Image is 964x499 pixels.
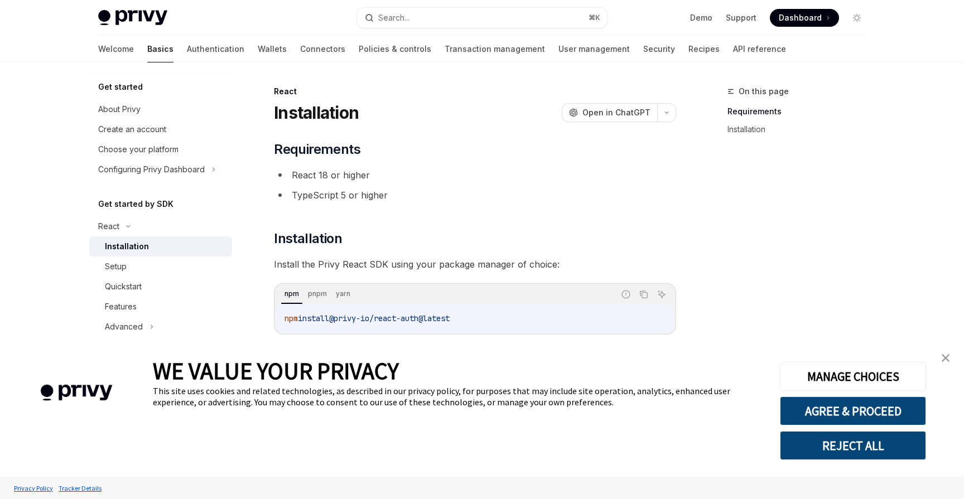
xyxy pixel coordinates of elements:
div: Create an account [98,123,166,136]
a: Support [726,12,756,23]
li: React 18 or higher [274,167,676,183]
span: Requirements [274,141,360,158]
a: Basics [147,36,173,62]
div: pnpm [305,287,330,301]
span: On this page [739,85,789,98]
a: Privacy Policy [11,478,56,498]
a: Tracker Details [56,478,104,498]
div: Features [105,300,137,313]
div: About Privy [98,103,141,116]
div: This site uses cookies and related technologies, as described in our privacy policy, for purposes... [153,385,763,408]
span: npm [285,313,298,323]
div: Advanced [105,320,143,333]
a: API reference [733,36,786,62]
img: close banner [942,354,949,362]
div: npm [281,287,302,301]
span: Dashboard [779,12,822,23]
h1: Installation [274,103,359,123]
a: User management [558,36,630,62]
span: install [298,313,329,323]
a: Quickstart [89,277,232,297]
button: MANAGE CHOICES [780,362,926,391]
a: Requirements [727,103,875,120]
a: Installation [89,236,232,256]
div: React [274,86,676,97]
span: ⌘ K [589,13,600,22]
a: Setup [89,256,232,277]
div: Setup [105,260,127,273]
h5: Get started [98,80,143,94]
a: close banner [934,347,957,369]
button: AGREE & PROCEED [780,396,926,425]
a: Transaction management [445,36,545,62]
span: @privy-io/react-auth@latest [329,313,450,323]
span: WE VALUE YOUR PRIVACY [153,356,399,385]
div: yarn [332,287,354,301]
a: About Privy [89,99,232,119]
a: Authentication [187,36,244,62]
a: Choose your platform [89,139,232,159]
div: Search... [378,11,409,25]
h5: Get started by SDK [98,197,173,211]
button: Open in ChatGPT [562,103,657,122]
img: light logo [98,10,167,26]
button: Copy the contents from the code block [637,287,651,302]
a: Create an account [89,119,232,139]
span: Open in ChatGPT [582,107,650,118]
span: Installation [274,230,342,248]
a: Policies & controls [359,36,431,62]
a: Recipes [688,36,720,62]
a: Features [89,297,232,317]
button: Toggle dark mode [848,9,866,27]
div: Installation [105,240,149,253]
div: Quickstart [105,280,142,293]
button: Ask AI [654,287,669,302]
a: Welcome [98,36,134,62]
span: Install the Privy React SDK using your package manager of choice: [274,256,676,272]
div: Choose your platform [98,143,179,156]
li: TypeScript 5 or higher [274,187,676,203]
a: Connectors [300,36,345,62]
button: Search...⌘K [357,8,607,28]
a: Demo [690,12,712,23]
button: Report incorrect code [619,287,633,302]
img: company logo [17,369,136,417]
a: Installation [727,120,875,138]
a: Dashboard [770,9,839,27]
a: Security [643,36,675,62]
div: React [98,220,119,233]
a: Wallets [258,36,287,62]
button: REJECT ALL [780,431,926,460]
div: Configuring Privy Dashboard [98,163,205,176]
